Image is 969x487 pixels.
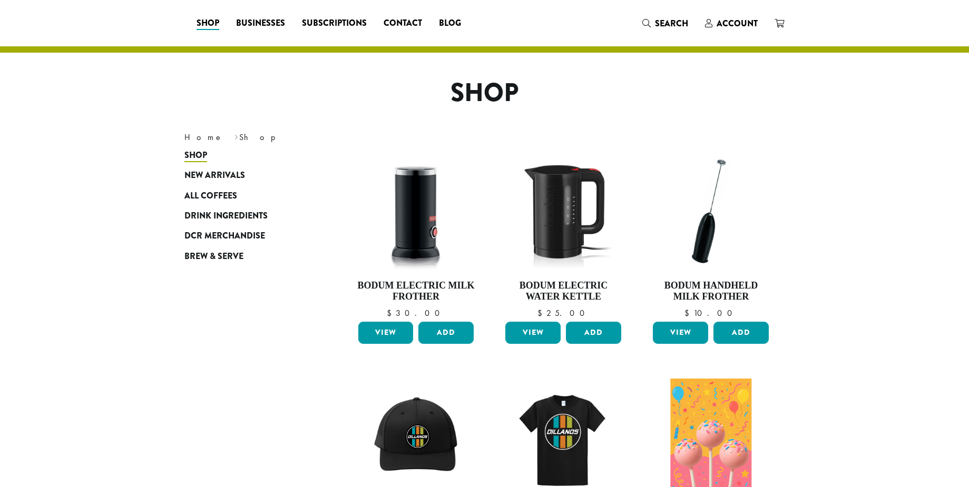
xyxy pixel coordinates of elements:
[655,17,688,29] span: Search
[387,307,396,319] span: $
[358,322,414,344] a: View
[650,151,771,317] a: Bodum Handheld Milk Frother $10.00
[184,190,237,203] span: All Coffees
[650,280,771,303] h4: Bodum Handheld Milk Frother
[566,322,621,344] button: Add
[634,15,697,32] a: Search
[684,307,693,319] span: $
[184,149,207,162] span: Shop
[713,322,769,344] button: Add
[236,17,285,30] span: Businesses
[387,307,445,319] bdi: 30.00
[184,145,311,165] a: Shop
[503,151,624,317] a: Bodum Electric Water Kettle $25.00
[184,185,311,205] a: All Coffees
[302,17,367,30] span: Subscriptions
[356,280,477,303] h4: Bodum Electric Milk Frother
[650,151,771,272] img: DP3927.01-002.png
[439,17,461,30] span: Blog
[188,15,228,32] a: Shop
[537,307,546,319] span: $
[184,169,245,182] span: New Arrivals
[184,226,311,246] a: DCR Merchandise
[197,17,219,30] span: Shop
[505,322,561,344] a: View
[177,78,793,108] h1: Shop
[384,17,422,30] span: Contact
[234,127,238,144] span: ›
[184,250,243,263] span: Brew & Serve
[184,206,311,226] a: Drink Ingredients
[418,322,474,344] button: Add
[184,132,223,143] a: Home
[184,131,469,144] nav: Breadcrumb
[184,210,268,223] span: Drink Ingredients
[184,165,311,185] a: New Arrivals
[503,151,624,272] img: DP3955.01.png
[184,246,311,266] a: Brew & Serve
[537,307,590,319] bdi: 25.00
[503,280,624,303] h4: Bodum Electric Water Kettle
[355,151,476,272] img: DP3954.01-002.png
[653,322,708,344] a: View
[356,151,477,317] a: Bodum Electric Milk Frother $30.00
[684,307,737,319] bdi: 10.00
[717,17,758,29] span: Account
[184,230,265,243] span: DCR Merchandise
